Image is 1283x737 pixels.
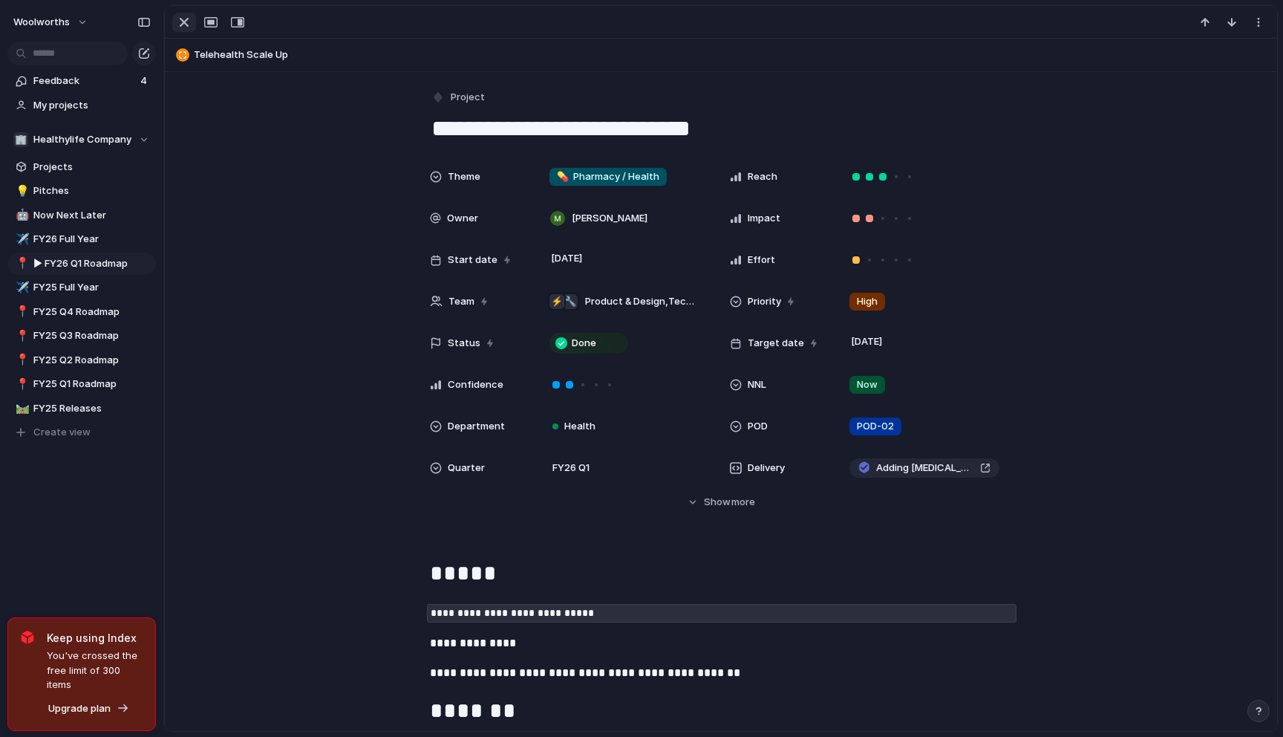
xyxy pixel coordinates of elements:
span: Adding [MEDICAL_DATA] antiviral flow [876,461,974,475]
span: Done [572,336,596,351]
span: Priority [748,294,781,309]
button: ✈️ [13,280,28,295]
span: FY26 Full Year [33,232,151,247]
button: ✈️ [13,232,28,247]
span: FY25 Q1 Roadmap [33,377,151,392]
button: 📍 [13,328,28,343]
a: 💡Pitches [7,180,156,202]
span: Create view [33,425,91,440]
button: 📍 [13,305,28,319]
span: Delivery [748,461,785,475]
span: Telehealth Scale Up [194,48,1270,62]
button: Showmore [430,489,1012,516]
div: 💡 [16,183,26,200]
span: Status [448,336,480,351]
span: Keep using Index [47,630,143,646]
a: 🛤️FY25 Releases [7,397,156,420]
span: FY26 Q1 [552,461,590,475]
a: My projects [7,94,156,117]
span: ▶︎ FY26 Q1 Roadmap [33,256,151,271]
span: FY25 Q4 Roadmap [33,305,151,319]
span: Department [448,419,505,434]
div: ✈️ [16,231,26,248]
span: Theme [448,169,480,184]
button: 💡 [13,184,28,198]
button: Upgrade plan [44,698,134,719]
span: Product & Design , Tech Internal [585,294,699,309]
div: 📍 [16,303,26,320]
div: 📍 [16,328,26,345]
a: 📍FY25 Q4 Roadmap [7,301,156,323]
span: High [857,294,878,309]
div: 🤖 [16,207,26,224]
span: NNL [748,377,766,392]
a: 🤖Now Next Later [7,204,156,227]
div: 🛤️ [16,400,26,417]
span: [DATE] [847,333,887,351]
span: more [731,495,755,510]
span: FY25 Full Year [33,280,151,295]
a: ✈️FY25 Full Year [7,276,156,299]
div: 🏢 [13,132,28,147]
span: You've crossed the free limit of 300 items [47,649,143,692]
span: 4 [140,74,150,88]
div: 🔧 [563,294,578,309]
span: Confidence [448,377,503,392]
button: 📍 [13,377,28,392]
div: 📍 [16,376,26,393]
span: Show [704,495,731,510]
span: Impact [748,211,780,226]
span: Effort [748,253,775,267]
span: Quarter [448,461,485,475]
span: Now [857,377,878,392]
span: Start date [448,253,497,267]
span: FY25 Q2 Roadmap [33,353,151,368]
button: woolworths [7,10,96,34]
a: 📍FY25 Q3 Roadmap [7,325,156,347]
span: Projects [33,160,151,175]
span: Project [451,90,485,105]
span: Target date [748,336,804,351]
span: woolworths [13,15,70,30]
div: ⚡ [549,294,564,309]
button: Telehealth Scale Up [172,43,1270,67]
a: Adding [MEDICAL_DATA] antiviral flow [849,458,999,478]
span: Healthylife Company [33,132,131,147]
div: 📍FY25 Q2 Roadmap [7,349,156,371]
a: Feedback4 [7,70,156,92]
a: 📍▶︎ FY26 Q1 Roadmap [7,253,156,275]
span: Feedback [33,74,136,88]
button: 🛤️ [13,401,28,416]
button: 🏢Healthylife Company [7,129,156,151]
span: Owner [447,211,478,226]
div: 📍 [16,255,26,272]
div: ✈️ [16,279,26,296]
a: ✈️FY26 Full Year [7,228,156,250]
span: FY25 Q3 Roadmap [33,328,151,343]
button: 📍 [13,353,28,368]
button: Create view [7,421,156,444]
span: Upgrade plan [48,701,111,716]
span: Reach [748,169,777,184]
span: Team [448,294,474,309]
a: 📍FY25 Q1 Roadmap [7,373,156,395]
span: POD-02 [857,419,894,434]
span: Pitches [33,184,151,198]
button: Project [428,87,489,108]
a: Projects [7,156,156,178]
div: 📍 [16,351,26,368]
span: Pharmacy / Health [557,169,659,184]
button: 🤖 [13,208,28,223]
button: 📍 [13,256,28,271]
span: [PERSON_NAME] [572,211,647,226]
span: Now Next Later [33,208,151,223]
